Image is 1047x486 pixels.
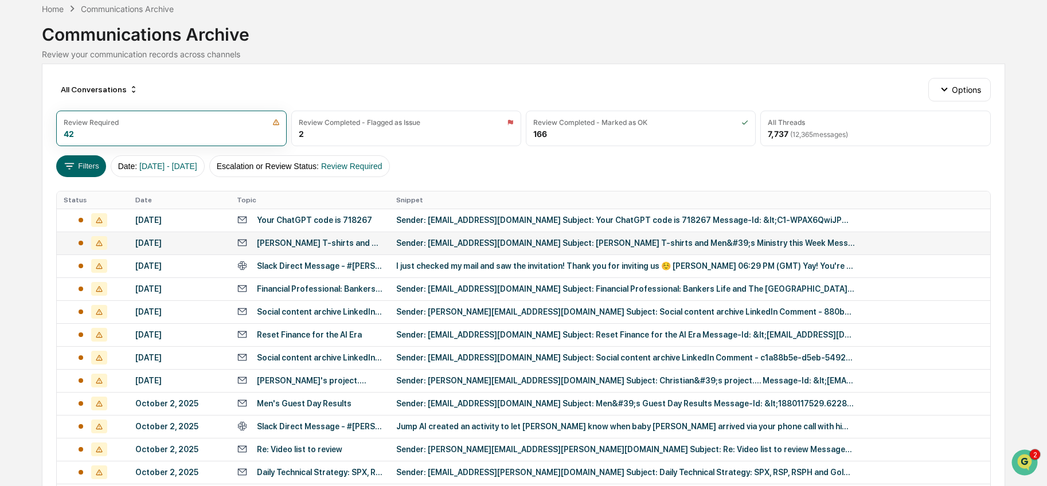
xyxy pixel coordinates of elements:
[11,24,209,42] p: How can we help?
[195,91,209,105] button: Start new chat
[52,88,188,99] div: Start new chat
[42,4,64,14] div: Home
[135,215,222,225] div: [DATE]
[42,49,1005,59] div: Review your communication records across channels
[83,236,92,245] div: 🗄️
[52,99,158,108] div: We're available if you need us!
[7,252,77,272] a: 🔎Data Lookup
[36,156,93,165] span: [PERSON_NAME]
[768,118,805,127] div: All Threads
[396,376,855,385] div: Sender: [PERSON_NAME][EMAIL_ADDRESS][DOMAIN_NAME] Subject: Christian&#39;s project.... Message-Id...
[128,191,229,209] th: Date
[396,399,855,408] div: Sender: [EMAIL_ADDRESS][DOMAIN_NAME] Subject: Men&#39;s Guest Day Results Message-Id: &lt;1880117...
[135,307,222,316] div: [DATE]
[24,88,45,108] img: 8933085812038_c878075ebb4cc5468115_72.jpg
[507,119,514,126] img: icon
[272,119,280,126] img: icon
[135,353,222,362] div: [DATE]
[11,127,77,136] div: Past conversations
[1010,448,1041,479] iframe: Open customer support
[396,284,855,293] div: Sender: [EMAIL_ADDRESS][DOMAIN_NAME] Subject: Financial Professional: Bankers Life and The [GEOGR...
[396,307,855,316] div: Sender: [PERSON_NAME][EMAIL_ADDRESS][DOMAIN_NAME] Subject: Social content archive LinkedIn Commen...
[57,191,128,209] th: Status
[257,422,383,431] div: Slack Direct Message - #[PERSON_NAME]--gracem - xSLx
[396,215,855,225] div: Sender: [EMAIL_ADDRESS][DOMAIN_NAME] Subject: Your ChatGPT code is 718267 Message-Id: &lt;C1-WPAX...
[36,187,93,196] span: [PERSON_NAME]
[135,330,222,339] div: [DATE]
[95,187,99,196] span: •
[257,261,383,271] div: Slack Direct Message - #[PERSON_NAME]--grantj - xSLx
[396,468,855,477] div: Sender: [EMAIL_ADDRESS][PERSON_NAME][DOMAIN_NAME] Subject: Daily Technical Strategy: SPX, RSP, RS...
[230,191,390,209] th: Topic
[56,80,143,99] div: All Conversations
[135,238,222,248] div: [DATE]
[11,236,21,245] div: 🖐️
[81,4,174,14] div: Communications Archive
[257,215,372,225] div: Your ChatGPT code is 718267
[768,129,848,139] div: 7,737
[64,118,119,127] div: Review Required
[396,353,855,362] div: Sender: [EMAIL_ADDRESS][DOMAIN_NAME] Subject: Social content archive LinkedIn Comment - c1a88b5e-...
[95,234,142,246] span: Attestations
[11,176,30,194] img: Jack Rasmussen
[257,307,383,316] div: Social content archive LinkedIn Comment - 880b73b4-5375-52e7-a770-57e12f4cf7bc
[257,284,383,293] div: Financial Professional: Bankers Life and The University of Chicago Booth School of Business hired...
[396,422,855,431] div: Jump AI created an activity to let [PERSON_NAME] know when baby [PERSON_NAME] arrived via your ph...
[56,155,106,177] button: Filters
[79,230,147,250] a: 🗄️Attestations
[389,191,990,209] th: Snippet
[209,155,390,177] button: Escalation or Review Status:Review Required
[23,234,74,246] span: Preclearance
[257,468,383,477] div: Daily Technical Strategy: SPX, RSP, RSPH and Gold/Bitcoin Ratio in Focus
[257,330,362,339] div: Reset Finance for the AI Era
[257,238,383,248] div: [PERSON_NAME] T-shirts and Men's Ministry this Week
[321,162,382,171] span: Review Required
[114,284,139,293] span: Pylon
[7,230,79,250] a: 🖐️Preclearance
[135,445,222,454] div: October 2, 2025
[257,376,366,385] div: [PERSON_NAME]'s project....
[95,156,99,165] span: •
[139,162,197,171] span: [DATE] - [DATE]
[299,118,420,127] div: Review Completed - Flagged as Issue
[396,445,855,454] div: Sender: [PERSON_NAME][EMAIL_ADDRESS][PERSON_NAME][DOMAIN_NAME] Subject: Re: Video list to review ...
[178,125,209,139] button: See all
[135,468,222,477] div: October 2, 2025
[396,261,855,271] div: I just checked my mail and saw the invitation! Thank you for inviting us ☺️ [PERSON_NAME] 06:29 P...
[135,376,222,385] div: [DATE]
[101,187,125,196] span: [DATE]
[396,330,855,339] div: Sender: [EMAIL_ADDRESS][DOMAIN_NAME] Subject: Reset Finance for the AI Era Message-Id: &lt;[EMAIL...
[135,422,222,431] div: October 2, 2025
[23,256,72,268] span: Data Lookup
[257,445,342,454] div: Re: Video list to review
[257,353,383,362] div: Social content archive LinkedIn Comment - c1a88b5e-d5eb-5492-b9a0-00de0d3b2a4b
[257,399,351,408] div: Men's Guest Day Results
[111,155,205,177] button: Date:[DATE] - [DATE]
[101,156,125,165] span: [DATE]
[299,129,304,139] div: 2
[11,88,32,108] img: 1746055101610-c473b297-6a78-478c-a979-82029cc54cd1
[135,399,222,408] div: October 2, 2025
[11,257,21,266] div: 🔎
[533,118,647,127] div: Review Completed - Marked as OK
[23,187,32,197] img: 1746055101610-c473b297-6a78-478c-a979-82029cc54cd1
[64,129,74,139] div: 42
[396,238,855,248] div: Sender: [EMAIL_ADDRESS][DOMAIN_NAME] Subject: [PERSON_NAME] T-shirts and Men&#39;s Ministry this ...
[533,129,547,139] div: 166
[23,156,32,166] img: 1746055101610-c473b297-6a78-478c-a979-82029cc54cd1
[741,119,748,126] img: icon
[81,284,139,293] a: Powered byPylon
[135,261,222,271] div: [DATE]
[42,15,1005,45] div: Communications Archive
[135,284,222,293] div: [DATE]
[928,78,991,101] button: Options
[790,130,848,139] span: ( 12,365 messages)
[11,145,30,163] img: Jack Rasmussen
